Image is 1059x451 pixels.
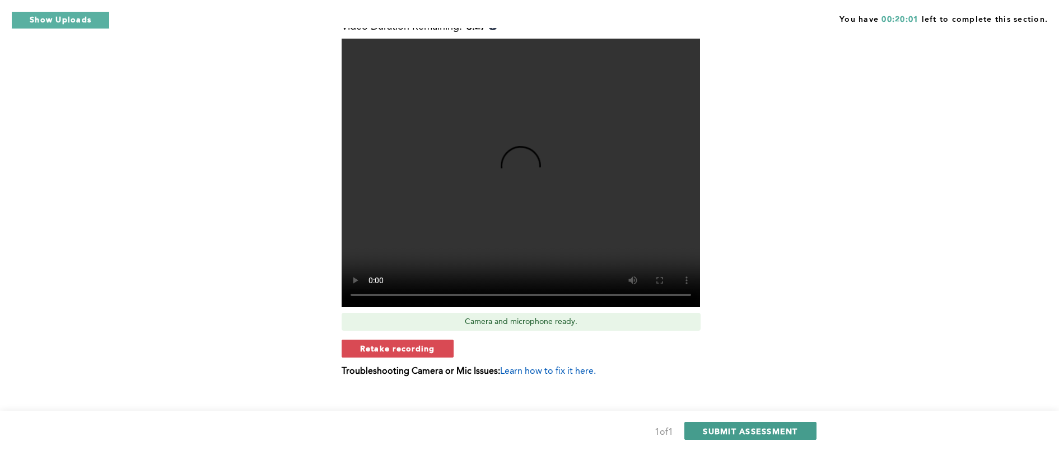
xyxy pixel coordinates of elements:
span: SUBMIT ASSESSMENT [703,426,797,436]
span: You have left to complete this section. [839,11,1048,25]
b: Troubleshooting Camera or Mic Issues: [342,367,500,376]
div: 1 of 1 [655,425,673,440]
div: Camera and microphone ready. [342,313,701,331]
span: Retake recording [360,343,435,354]
span: Learn how to fix it here. [500,367,596,376]
span: 00:20:01 [881,16,918,24]
button: SUBMIT ASSESSMENT [684,422,816,440]
button: Retake recording [342,340,454,358]
button: Show Uploads [11,11,110,29]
